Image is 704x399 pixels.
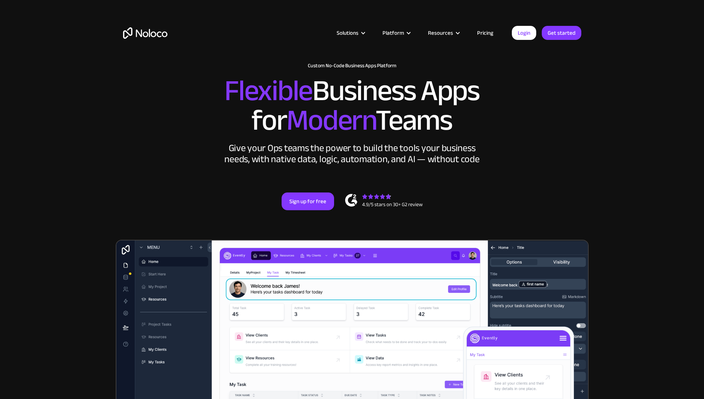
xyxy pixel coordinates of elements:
[542,26,581,40] a: Get started
[428,28,453,38] div: Resources
[123,27,167,39] a: home
[468,28,503,38] a: Pricing
[337,28,358,38] div: Solutions
[419,28,468,38] div: Resources
[382,28,404,38] div: Platform
[123,76,581,135] h2: Business Apps for Teams
[512,26,536,40] a: Login
[373,28,419,38] div: Platform
[327,28,373,38] div: Solutions
[224,63,312,118] span: Flexible
[286,93,375,148] span: Modern
[223,143,482,165] div: Give your Ops teams the power to build the tools your business needs, with native data, logic, au...
[282,192,334,210] a: Sign up for free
